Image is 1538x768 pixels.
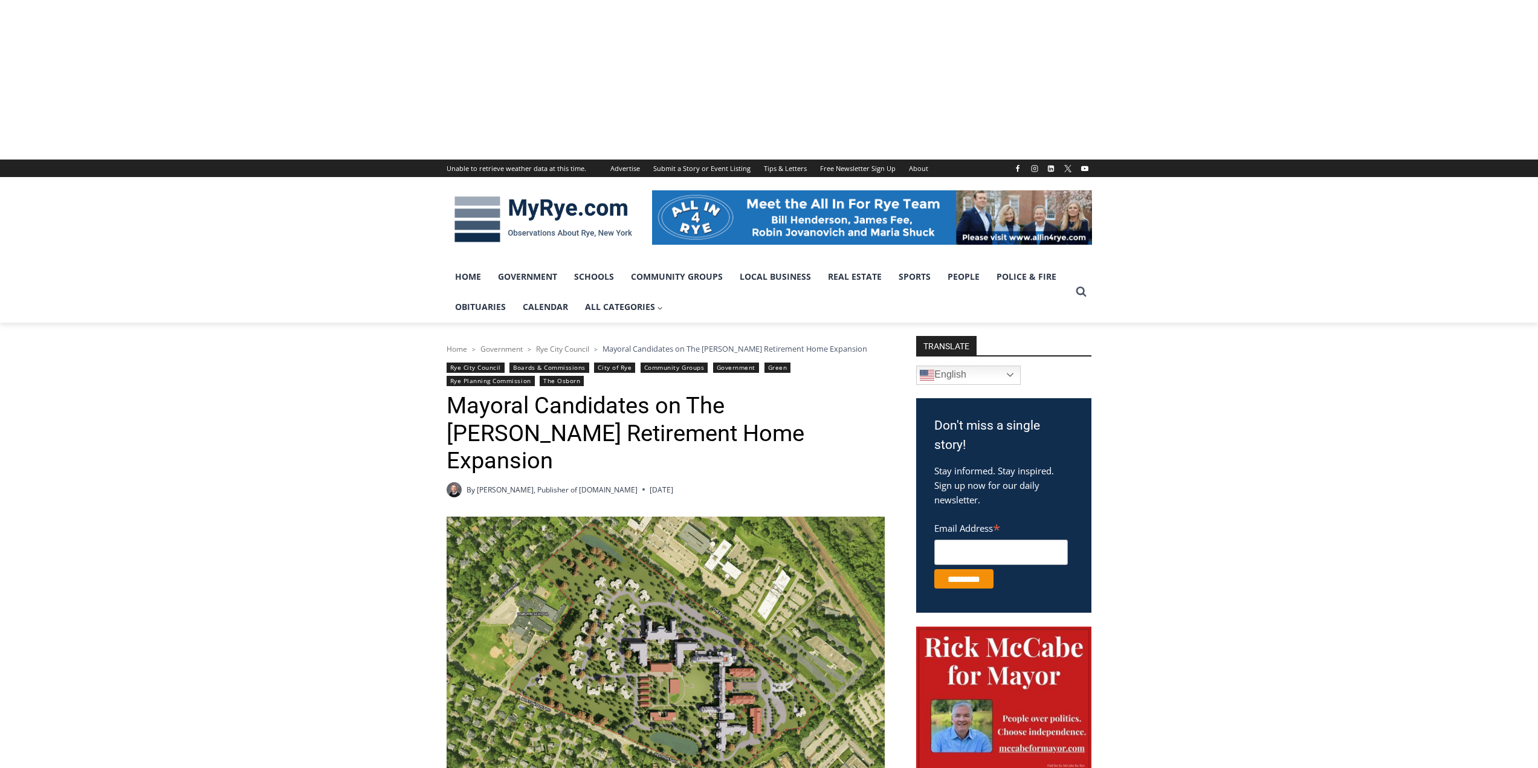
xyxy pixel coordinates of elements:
[939,262,988,292] a: People
[490,262,566,292] a: Government
[536,344,589,354] a: Rye City Council
[514,292,577,322] a: Calendar
[585,300,664,314] span: All Categories
[577,292,672,322] a: All Categories
[480,344,523,354] a: Government
[447,376,535,386] a: Rye Planning Commission
[988,262,1065,292] a: Police & Fire
[1027,161,1042,176] a: Instagram
[528,345,531,353] span: >
[566,262,622,292] a: Schools
[447,482,462,497] a: Author image
[757,160,813,177] a: Tips & Letters
[713,363,759,373] a: Government
[447,262,490,292] a: Home
[650,484,673,495] time: [DATE]
[447,363,505,373] a: Rye City Council
[1061,161,1075,176] a: X
[447,163,586,174] div: Unable to retrieve weather data at this time.
[594,345,598,353] span: >
[447,188,640,251] img: MyRye.com
[920,368,934,382] img: en
[1044,161,1058,176] a: Linkedin
[1010,161,1025,176] a: Facebook
[1070,281,1092,303] button: View Search Form
[447,343,885,355] nav: Breadcrumbs
[477,485,638,495] a: [PERSON_NAME], Publisher of [DOMAIN_NAME]
[934,516,1068,538] label: Email Address
[603,343,867,354] span: Mayoral Candidates on The [PERSON_NAME] Retirement Home Expansion
[604,160,935,177] nav: Secondary Navigation
[472,345,476,353] span: >
[819,262,890,292] a: Real Estate
[647,160,757,177] a: Submit a Story or Event Listing
[902,160,935,177] a: About
[604,160,647,177] a: Advertise
[447,262,1070,323] nav: Primary Navigation
[890,262,939,292] a: Sports
[731,262,819,292] a: Local Business
[467,484,475,495] span: By
[540,376,584,386] a: The Osborn
[1078,161,1092,176] a: YouTube
[594,363,635,373] a: City of Rye
[764,363,791,373] a: Green
[934,416,1073,454] h3: Don't miss a single story!
[622,262,731,292] a: Community Groups
[652,190,1092,245] img: All in for Rye
[813,160,902,177] a: Free Newsletter Sign Up
[509,363,589,373] a: Boards & Commissions
[916,366,1021,385] a: English
[934,463,1073,507] p: Stay informed. Stay inspired. Sign up now for our daily newsletter.
[916,336,977,355] strong: TRANSLATE
[447,292,514,322] a: Obituaries
[641,363,708,373] a: Community Groups
[447,392,885,475] h1: Mayoral Candidates on The [PERSON_NAME] Retirement Home Expansion
[447,344,467,354] a: Home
